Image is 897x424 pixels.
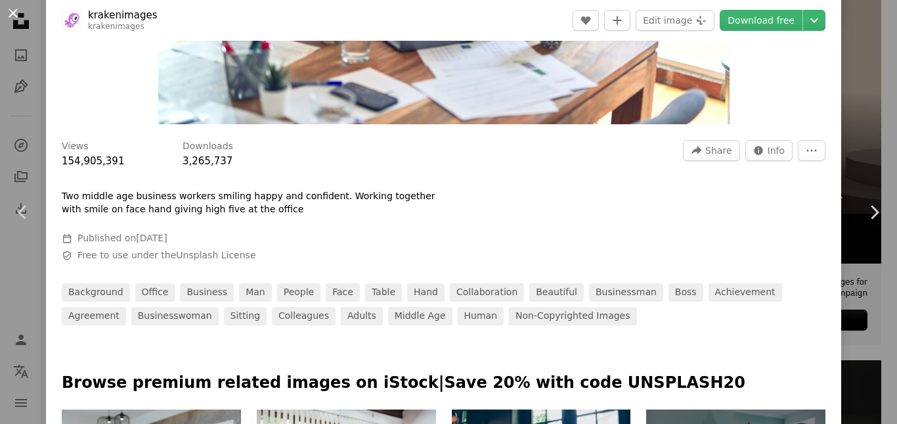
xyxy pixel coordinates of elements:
a: collaboration [450,283,524,302]
a: agreement [62,307,126,325]
time: September 23, 2020 at 7:00:23 PM GMT+2 [136,233,167,243]
img: Go to krakenimages's profile [62,10,83,31]
span: 154,905,391 [62,155,124,167]
a: businessman [589,283,663,302]
a: achievement [709,283,782,302]
button: Choose download size [803,10,825,31]
a: Download free [720,10,802,31]
button: Add to Collection [604,10,630,31]
button: More Actions [798,140,825,161]
button: Stats about this image [745,140,793,161]
a: hand [407,283,445,302]
h3: Views [62,140,89,153]
a: krakenimages [88,22,144,31]
a: background [62,283,130,302]
a: Unsplash License [176,250,255,260]
a: adults [341,307,383,325]
a: businesswoman [131,307,219,325]
a: boss [668,283,703,302]
a: business [180,283,234,302]
a: colleagues [272,307,336,325]
a: man [239,283,272,302]
span: Share [705,141,732,160]
a: table [365,283,402,302]
span: 3,265,737 [183,155,232,167]
button: Share this image [683,140,739,161]
a: human [458,307,504,325]
a: krakenimages [88,9,157,22]
a: sitting [224,307,267,325]
a: Next [851,149,897,275]
h3: Downloads [183,140,233,153]
p: Browse premium related images on iStock | Save 20% with code UNSPLASH20 [62,373,825,394]
button: Like [573,10,599,31]
span: Published on [77,233,167,243]
span: Free to use under the [77,249,256,262]
p: Two middle age business workers smiling happy and confident. Working together with smile on face ... [62,190,456,216]
span: Info [768,141,785,160]
a: people [277,283,321,302]
a: face [326,283,360,302]
a: Non-copyrighted images [509,307,636,325]
a: beautiful [529,283,584,302]
button: Edit image [636,10,714,31]
a: middle age [388,307,452,325]
a: office [135,283,175,302]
